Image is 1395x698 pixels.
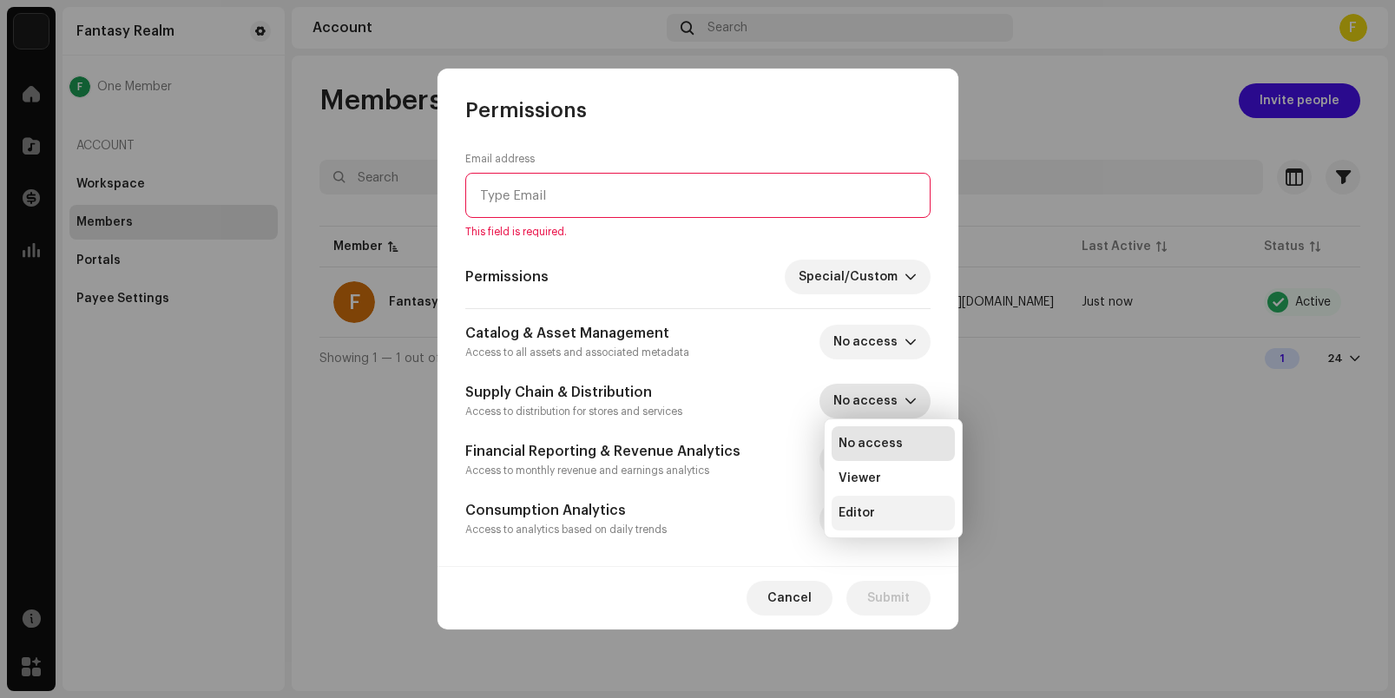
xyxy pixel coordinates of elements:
[832,496,955,530] li: Editor
[465,152,535,166] label: Email address
[465,323,689,344] h5: Catalog & Asset Management
[846,581,931,616] button: Submit
[767,581,812,616] span: Cancel
[465,524,667,535] small: Access to analytics based on daily trends
[832,426,955,461] li: No access
[905,325,917,359] div: dropdown trigger
[465,347,689,358] small: Access to all assets and associated metadata
[839,504,875,522] span: Editor
[465,406,682,417] small: Access to distribution for stores and services
[465,382,682,403] h5: Supply Chain & Distribution
[747,581,832,616] button: Cancel
[465,441,740,462] h5: Financial Reporting & Revenue Analytics
[465,96,931,124] div: Permissions
[905,260,917,294] div: dropdown trigger
[867,581,910,616] span: Submit
[833,384,905,418] span: No access
[905,384,917,418] div: dropdown trigger
[799,260,905,294] span: Special/Custom
[833,325,905,359] span: No access
[465,267,549,287] h5: Permissions
[839,470,881,487] span: Viewer
[465,225,931,239] span: This field is required.
[825,419,962,537] ul: Option List
[832,461,955,496] li: Viewer
[465,465,709,476] small: Access to monthly revenue and earnings analytics
[839,435,903,452] span: No access
[465,500,667,521] h5: Consumption Analytics
[465,173,931,218] input: Type Email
